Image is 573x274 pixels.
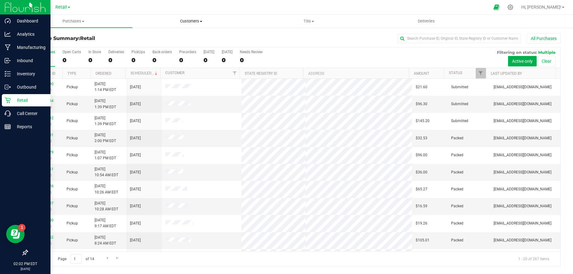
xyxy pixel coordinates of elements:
[130,152,141,158] span: [DATE]
[103,254,112,262] a: Go to the next page
[67,237,78,243] span: Pickup
[204,57,214,64] div: 0
[491,71,522,76] a: Last Updated By
[240,50,263,54] div: Needs Review
[130,135,141,141] span: [DATE]
[494,84,551,90] span: [EMAIL_ADDRESS][DOMAIN_NAME]
[71,254,82,264] input: 1
[416,152,427,158] span: $96.00
[494,152,551,158] span: [EMAIL_ADDRESS][DOMAIN_NAME]
[113,254,122,262] a: Go to the last page
[5,110,11,117] inline-svg: Call Center
[11,110,48,117] p: Call Center
[5,97,11,103] inline-svg: Retail
[521,5,561,10] span: Hi, [PERSON_NAME]!
[416,101,427,107] span: $96.30
[133,18,250,24] span: Customers
[416,169,427,175] span: $36.00
[416,203,427,209] span: $16.59
[527,33,561,44] button: All Purchases
[88,57,101,64] div: 0
[538,56,555,66] button: Clear
[451,84,468,90] span: Submitted
[451,220,463,226] span: Packed
[303,68,409,79] th: Address
[513,254,554,263] span: 1 - 20 of 267 items
[451,118,468,124] span: Submitted
[108,50,124,54] div: Deliveries
[494,237,551,243] span: [EMAIL_ADDRESS][DOMAIN_NAME]
[416,220,427,226] span: $19.26
[53,254,99,264] span: Page of 14
[494,186,551,192] span: [EMAIL_ADDRESS][DOMAIN_NAME]
[222,50,232,54] div: [DATE]
[95,115,116,127] span: [DATE] 1:39 PM EDT
[130,101,141,107] span: [DATE]
[451,237,463,243] span: Packed
[451,135,463,141] span: Packed
[80,35,95,41] span: Retail
[15,15,132,28] a: Purchases
[451,186,463,192] span: Packed
[67,203,78,209] span: Pickup
[490,1,503,13] span: Open Ecommerce Menu
[11,17,48,25] p: Dashboard
[5,44,11,50] inline-svg: Manufacturing
[494,118,551,124] span: [EMAIL_ADDRESS][DOMAIN_NAME]
[130,203,141,209] span: [DATE]
[18,224,26,231] iframe: Resource center unread badge
[131,71,159,75] a: Scheduled
[250,15,368,28] a: Tills
[416,135,427,141] span: $32.53
[67,84,78,90] span: Pickup
[410,18,443,24] span: Deliveries
[67,169,78,175] span: Pickup
[27,36,205,41] h3: Purchase Summary:
[131,57,145,64] div: 0
[3,261,48,267] p: 02:02 PM EDT
[5,58,11,64] inline-svg: Inbound
[11,97,48,104] p: Retail
[3,267,48,271] p: [DATE]
[67,101,78,107] span: Pickup
[451,203,463,209] span: Packed
[95,217,116,229] span: [DATE] 9:17 AM EDT
[416,186,427,192] span: $65.27
[204,50,214,54] div: [DATE]
[130,118,141,124] span: [DATE]
[6,225,25,243] iframe: Resource center
[11,30,48,38] p: Analytics
[55,5,67,10] span: Retail
[67,186,78,192] span: Pickup
[416,237,430,243] span: $105.01
[250,18,367,24] span: Tills
[5,84,11,90] inline-svg: Outbound
[11,44,48,51] p: Manufacturing
[508,56,537,66] button: Active only
[451,152,463,158] span: Packed
[449,71,462,75] a: Status
[95,71,111,76] a: Ordered
[130,169,141,175] span: [DATE]
[108,57,124,64] div: 0
[416,118,430,124] span: $145.20
[165,71,184,75] a: Customer
[497,50,537,55] span: Filtering on status:
[132,15,250,28] a: Customers
[95,149,116,161] span: [DATE] 1:07 PM EDT
[538,50,555,55] span: Multiple
[130,186,141,192] span: [DATE]
[179,50,196,54] div: Pre-orders
[245,71,277,76] a: State Registry ID
[11,57,48,64] p: Inbound
[5,18,11,24] inline-svg: Dashboard
[130,84,141,90] span: [DATE]
[229,68,240,78] a: Filter
[95,201,118,212] span: [DATE] 10:28 AM EDT
[494,101,551,107] span: [EMAIL_ADDRESS][DOMAIN_NAME]
[506,4,514,10] div: Manage settings
[5,31,11,37] inline-svg: Analytics
[67,71,76,76] a: Type
[494,135,551,141] span: [EMAIL_ADDRESS][DOMAIN_NAME]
